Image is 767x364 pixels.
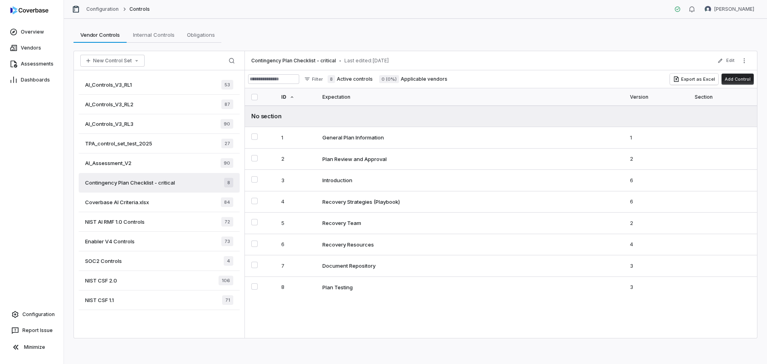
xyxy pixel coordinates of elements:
[339,58,341,64] span: •
[21,45,41,51] span: Vendors
[79,290,240,310] a: NIST CSF 1.171
[22,311,55,318] span: Configuration
[251,262,258,268] button: Select 7 control
[10,6,48,14] img: logo-D7KZi-bG.svg
[130,30,178,40] span: Internal Controls
[79,95,240,114] a: AI_Controls_V3_RL287
[21,61,54,67] span: Assessments
[322,284,353,291] div: Plan Testing
[670,74,718,85] button: Export as Excel
[3,339,60,355] button: Minimize
[630,88,686,105] div: Version
[251,112,751,120] div: No section
[85,159,131,167] span: AI_Assessment_V2
[2,57,62,71] a: Assessments
[322,262,376,269] div: Document Repository
[251,283,258,290] button: Select 8 control
[344,58,389,64] span: Last edited: [DATE]
[276,170,318,191] td: 3
[79,193,240,212] a: Coverbase AI Criteria.xlsx84
[79,232,240,251] a: Enabler V4 Controls73
[80,55,145,67] button: New Control Set
[221,119,233,129] span: 90
[221,158,233,168] span: 90
[3,323,60,338] button: Report Issue
[85,179,175,186] span: Contingency Plan Checklist - critical
[79,134,240,153] a: TPA_control_set_test_202527
[79,271,240,290] a: NIST CSF 2.0106
[700,3,759,15] button: Melvin Baez avatar[PERSON_NAME]
[328,75,335,83] span: 8
[625,127,690,149] td: 1
[85,81,132,88] span: AI_Controls_V3_RL1
[85,199,149,206] span: Coverbase AI Criteria.xlsx
[625,170,690,191] td: 6
[224,178,233,187] span: 8
[379,75,447,83] label: Applicable vendors
[221,139,233,148] span: 27
[85,238,135,245] span: Enabler V4 Controls
[221,237,233,246] span: 73
[79,251,240,271] a: SOC2 Controls4
[276,148,318,170] td: 2
[85,120,133,127] span: AI_Controls_V3_RL3
[625,148,690,170] td: 2
[714,6,754,12] span: [PERSON_NAME]
[281,88,313,105] div: ID
[22,327,53,334] span: Report Issue
[79,173,240,193] a: Contingency Plan Checklist - critical8
[695,88,751,105] div: Section
[322,155,387,163] div: Plan Review and Approval
[322,241,374,248] div: Recovery Resources
[322,134,384,141] div: General Plan Information
[24,344,45,350] span: Minimize
[85,257,122,265] span: SOC2 Controls
[21,29,44,35] span: Overview
[251,155,258,161] button: Select 2 control
[251,133,258,140] button: Select 1 control
[79,153,240,173] a: AI_Assessment_V290
[79,212,240,232] a: NIST AI RMF 1.0 Controls72
[85,218,145,225] span: NIST AI RMF 1.0 Controls
[251,176,258,183] button: Select 3 control
[2,41,62,55] a: Vendors
[276,213,318,234] td: 5
[85,277,117,284] span: NIST CSF 2.0
[2,25,62,39] a: Overview
[221,80,233,90] span: 53
[2,73,62,87] a: Dashboards
[322,198,400,205] div: Recovery Strategies (Playbook)
[379,75,399,83] span: 0 (0%)
[129,6,150,12] span: Controls
[85,140,152,147] span: TPA_control_set_test_2025
[224,256,233,266] span: 4
[738,55,751,67] button: More actions
[3,307,60,322] a: Configuration
[219,276,233,285] span: 106
[322,177,352,184] div: Introduction
[625,213,690,234] td: 2
[251,219,258,225] button: Select 5 control
[715,54,737,68] button: Edit
[276,234,318,255] td: 6
[721,74,754,85] button: Add Control
[221,99,233,109] span: 87
[322,88,620,105] div: Expectation
[86,6,119,12] a: Configuration
[276,191,318,213] td: 4
[276,255,318,277] td: 7
[222,295,233,305] span: 71
[251,58,336,64] span: Contingency Plan Checklist - critical
[251,198,258,204] button: Select 4 control
[79,75,240,95] a: AI_Controls_V3_RL153
[77,30,123,40] span: Vendor Controls
[221,217,233,227] span: 72
[312,76,323,82] span: Filter
[276,276,318,298] td: 8
[79,114,240,134] a: AI_Controls_V3_RL390
[625,276,690,298] td: 3
[85,101,133,108] span: AI_Controls_V3_RL2
[301,74,326,84] button: Filter
[221,197,233,207] span: 84
[251,241,258,247] button: Select 6 control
